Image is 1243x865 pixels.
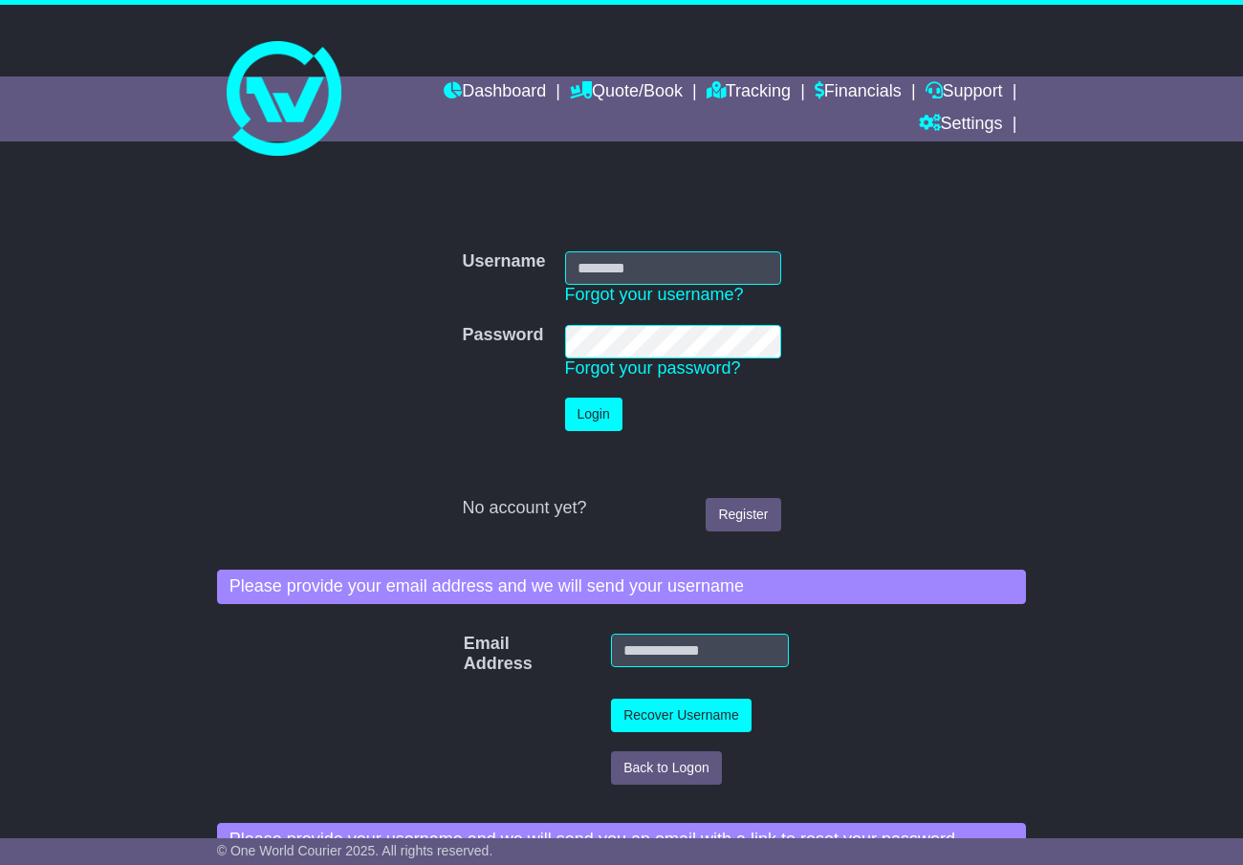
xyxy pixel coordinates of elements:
button: Login [565,398,622,431]
a: Tracking [707,76,791,109]
a: Forgot your username? [565,285,744,304]
label: Username [462,251,545,272]
div: Please provide your email address and we will send your username [217,570,1027,604]
a: Support [926,76,1003,109]
a: Financials [815,76,902,109]
label: Password [462,325,543,346]
a: Register [706,498,780,531]
button: Back to Logon [611,751,722,785]
a: Settings [919,109,1003,141]
div: No account yet? [462,498,780,519]
div: Please provide your username and we will send you an email with a link to reset your password [217,823,1027,857]
a: Forgot your password? [565,358,741,378]
label: Email Address [454,634,489,675]
button: Recover Username [611,699,752,732]
span: © One World Courier 2025. All rights reserved. [217,843,493,858]
a: Quote/Book [570,76,683,109]
a: Dashboard [444,76,546,109]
